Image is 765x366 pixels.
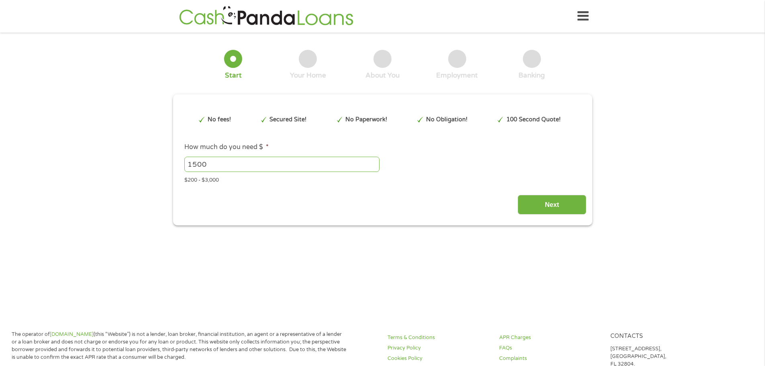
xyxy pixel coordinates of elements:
[225,71,242,80] div: Start
[388,344,490,352] a: Privacy Policy
[518,195,586,215] input: Next
[177,5,356,28] img: GetLoanNow Logo
[499,344,601,352] a: FAQs
[518,71,545,80] div: Banking
[208,115,231,124] p: No fees!
[269,115,306,124] p: Secured Site!
[436,71,478,80] div: Employment
[506,115,561,124] p: 100 Second Quote!
[184,174,580,184] div: $200 - $3,000
[345,115,387,124] p: No Paperwork!
[184,143,269,151] label: How much do you need $
[499,334,601,341] a: APR Charges
[365,71,400,80] div: About You
[50,331,94,337] a: [DOMAIN_NAME]
[426,115,467,124] p: No Obligation!
[388,355,490,362] a: Cookies Policy
[610,333,712,340] h4: Contacts
[388,334,490,341] a: Terms & Conditions
[12,331,347,361] p: The operator of (this “Website”) is not a lender, loan broker, financial institution, an agent or...
[499,355,601,362] a: Complaints
[290,71,326,80] div: Your Home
